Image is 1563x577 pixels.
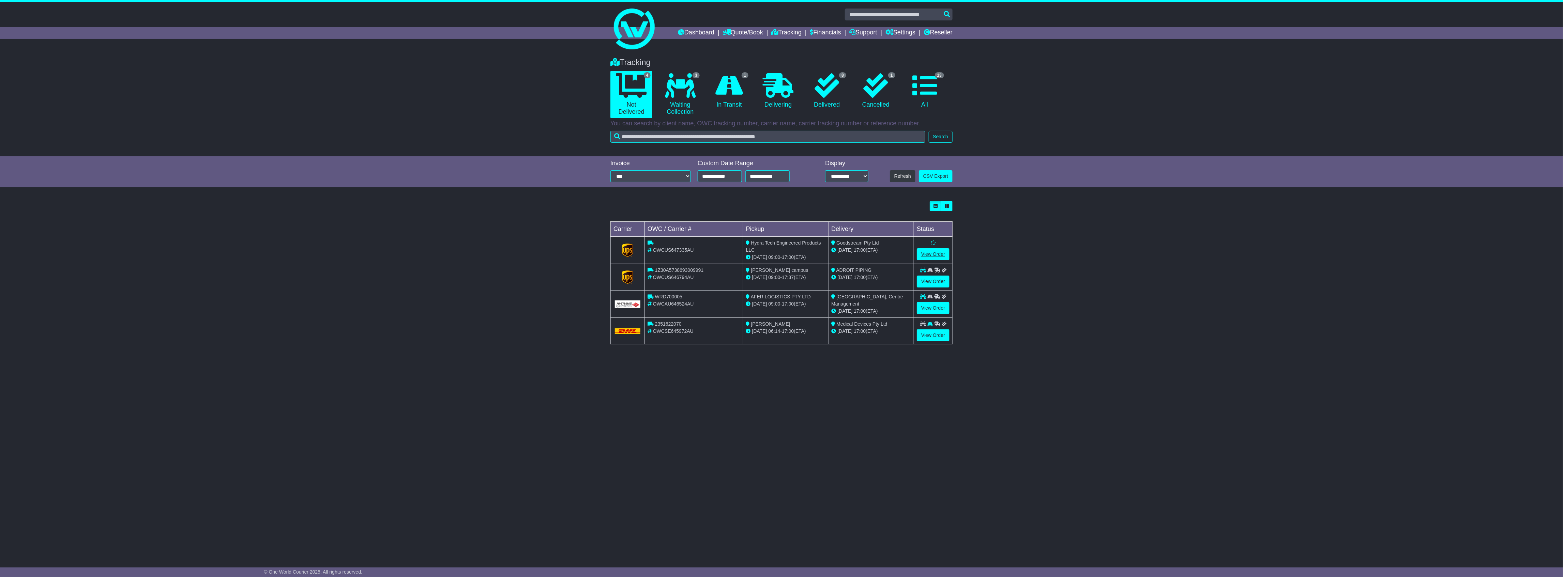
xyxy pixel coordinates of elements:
a: Support [849,27,877,39]
span: [PERSON_NAME] campus [751,267,808,273]
a: 8 Delivered [806,71,848,111]
div: (ETA) [831,308,911,315]
span: 8 [839,72,846,78]
span: Goodstream Pty Ltd [836,240,879,246]
span: 17:00 [854,328,866,334]
span: [DATE] [837,328,852,334]
span: ADROIT PIPING [836,267,872,273]
button: Refresh [890,170,915,182]
span: [DATE] [752,328,767,334]
span: Medical Devices Pty Ltd [836,321,887,327]
span: 17:00 [854,275,866,280]
a: 1 Cancelled [855,71,897,111]
span: 09:00 [769,254,780,260]
span: 17:00 [782,328,794,334]
td: Pickup [743,222,829,237]
span: 17:00 [782,254,794,260]
span: [DATE] [752,275,767,280]
td: Status [914,222,953,237]
span: 3 [693,72,700,78]
span: Hydra Tech Engineered Products LLC [746,240,821,253]
span: [PERSON_NAME] [751,321,790,327]
span: 2351622070 [655,321,682,327]
a: Dashboard [678,27,714,39]
span: [DATE] [837,275,852,280]
span: 06:14 [769,328,780,334]
a: Tracking [772,27,802,39]
div: - (ETA) [746,300,826,308]
a: View Order [917,276,950,287]
div: - (ETA) [746,274,826,281]
a: Quote/Book [723,27,763,39]
span: OWCUS647335AU [653,247,694,253]
a: 1 In Transit [708,71,750,111]
a: 13 All [904,71,946,111]
img: GetCarrierServiceLogo [615,300,640,308]
div: Custom Date Range [698,160,807,167]
span: © One World Courier 2025. All rights reserved. [264,569,362,575]
span: [DATE] [752,254,767,260]
img: DHL.png [615,328,640,334]
div: - (ETA) [746,254,826,261]
span: OWCAU646524AU [653,301,694,307]
p: You can search by client name, OWC tracking number, carrier name, carrier tracking number or refe... [610,120,953,127]
span: OWCSE645972AU [653,328,694,334]
td: Carrier [611,222,645,237]
span: 17:00 [782,301,794,307]
span: 13 [935,72,944,78]
div: (ETA) [831,247,911,254]
td: Delivery [829,222,914,237]
a: 3 Waiting Collection [659,71,701,118]
a: Delivering [757,71,799,111]
span: 17:00 [854,247,866,253]
span: [GEOGRAPHIC_DATA], Centre Management [831,294,903,307]
a: 4 Not Delivered [610,71,652,118]
img: GetCarrierServiceLogo [622,244,634,257]
a: Settings [885,27,915,39]
span: AFER LOGISTICS PTY LTD [751,294,811,299]
span: 09:00 [769,275,780,280]
div: (ETA) [831,328,911,335]
a: Financials [810,27,841,39]
div: (ETA) [831,274,911,281]
a: View Order [917,248,950,260]
span: [DATE] [837,308,852,314]
span: [DATE] [837,247,852,253]
span: WRD700005 [655,294,682,299]
button: Search [929,131,953,143]
td: OWC / Carrier # [645,222,743,237]
span: 1 [888,72,895,78]
div: - (ETA) [746,328,826,335]
span: 09:00 [769,301,780,307]
span: 17:37 [782,275,794,280]
span: 1Z30A5738693009991 [655,267,703,273]
span: 17:00 [854,308,866,314]
div: Tracking [607,58,956,67]
a: View Order [917,302,950,314]
img: GetCarrierServiceLogo [622,270,634,284]
div: Invoice [610,160,691,167]
a: CSV Export [919,170,953,182]
a: View Order [917,329,950,341]
span: 4 [644,72,651,78]
span: OWCUS646794AU [653,275,694,280]
span: [DATE] [752,301,767,307]
a: Reseller [924,27,953,39]
div: Display [825,160,868,167]
span: 1 [742,72,749,78]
